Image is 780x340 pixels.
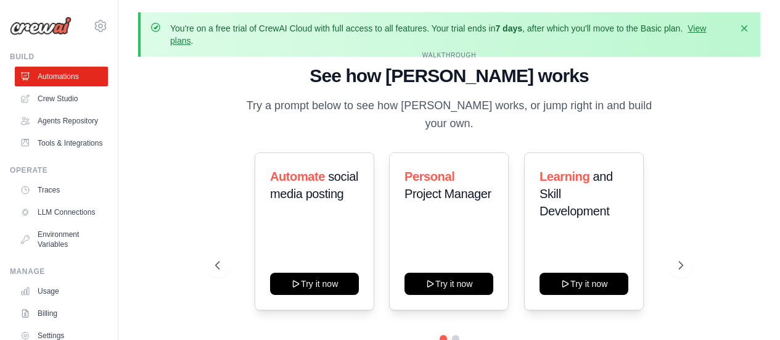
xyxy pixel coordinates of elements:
div: Manage [10,267,108,276]
button: Try it now [270,273,359,295]
span: Project Manager [404,187,491,201]
a: Agents Repository [15,111,108,131]
a: Billing [15,304,108,323]
span: and Skill Development [540,170,613,218]
p: Try a prompt below to see how [PERSON_NAME] works, or jump right in and build your own. [242,97,657,133]
img: Logo [10,17,72,35]
iframe: Chat Widget [718,281,780,340]
div: Operate [10,165,108,175]
span: Learning [540,170,589,183]
h1: See how [PERSON_NAME] works [215,65,683,87]
p: You're on a free trial of CrewAI Cloud with full access to all features. Your trial ends in , aft... [170,22,731,47]
a: Usage [15,281,108,301]
a: LLM Connections [15,202,108,222]
span: Automate [270,170,325,183]
strong: 7 days [495,23,522,33]
span: Personal [404,170,454,183]
div: Build [10,52,108,62]
span: social media posting [270,170,358,201]
button: Try it now [540,273,628,295]
button: Try it now [404,273,493,295]
a: Tools & Integrations [15,133,108,153]
div: WALKTHROUGH [215,51,683,60]
a: Traces [15,180,108,200]
a: Automations [15,67,108,86]
a: Environment Variables [15,225,108,254]
a: Crew Studio [15,89,108,109]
